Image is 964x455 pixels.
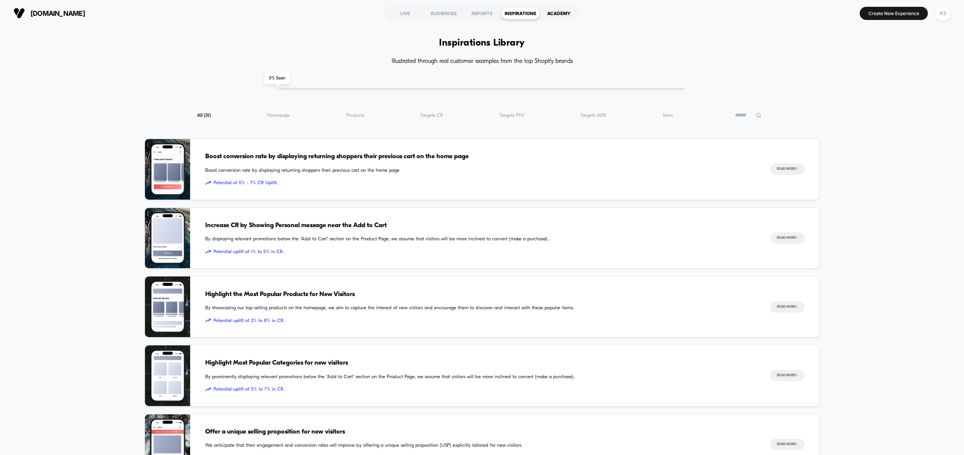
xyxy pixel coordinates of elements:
div: LIVE [386,7,424,19]
img: By prominently displaying relevant promotions below the "Add to Cart" section on the Product Page... [145,345,190,406]
span: By showcasing our top-selling products on the homepage, we aim to capture the interest of new vis... [205,304,755,312]
div: REPORTS [463,7,501,19]
span: Targets PSV [499,113,524,118]
button: Read More> [770,163,805,175]
button: [DOMAIN_NAME] [11,7,87,19]
div: INSPIRATIONS [501,7,540,19]
span: Seen [663,113,673,118]
div: KS [936,6,950,21]
button: Read More> [770,232,805,244]
span: 0 % Seen [264,73,290,84]
span: All [197,113,211,118]
span: Homepage [267,113,290,118]
span: Targets CR [420,113,443,118]
span: Boost conversion rate by displaying returning shoppers their previous cart on the home page [205,167,755,174]
span: By displaying relevant promotions below the "Add to Cart" section on the Product Page, we assume ... [205,235,755,243]
span: Targets AOV [580,113,606,118]
button: Read More> [770,301,805,313]
img: By displaying relevant promotions below the "Add to Cart" section on the Product Page, we assume ... [145,208,190,269]
h1: Inspirations Library [439,38,525,49]
span: By prominently displaying relevant promotions below the "Add to Cart" section on the Product Page... [205,373,755,381]
img: By showcasing our top-selling products on the homepage, we aim to capture the interest of new vis... [145,276,190,337]
img: Boost conversion rate by displaying returning shoppers their previous cart on the home page [145,139,190,200]
span: ( 31 ) [204,113,211,118]
button: Create New Experience [860,7,928,20]
span: Highlight the Most Popular Products for New Visitors [205,290,755,299]
div: AUDIENCES [424,7,463,19]
div: ACADEMY [540,7,578,19]
span: [DOMAIN_NAME] [31,9,85,17]
span: Boost conversion rate by displaying returning shoppers their previous cart on the home page [205,152,755,162]
span: Potential of 5% - 7% CR Uplift. [205,179,755,187]
span: Potential uplift of 3% to 7% in CR. [205,386,755,393]
button: Read More> [770,370,805,381]
span: Highlight Most Popular Categories for new visitors [205,358,755,368]
span: We anticipate that their engagement and conversion rates will improve by offering a unique sellin... [205,442,755,449]
button: Read More> [770,439,805,450]
span: Potential uplift of 1% to 5% in CR. [205,248,755,256]
h4: Illustrated through real customer examples from the top Shopify brands [145,58,819,65]
button: KS [933,6,953,21]
span: Potential uplift of 2% to 8% in CR. [205,317,755,325]
img: Visually logo [14,8,25,19]
span: Increase CR by Showing Personal message near the Add to Cart [205,221,755,231]
span: Offer a unique selling proposition for new visitors [205,427,755,437]
span: Products [346,113,364,118]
